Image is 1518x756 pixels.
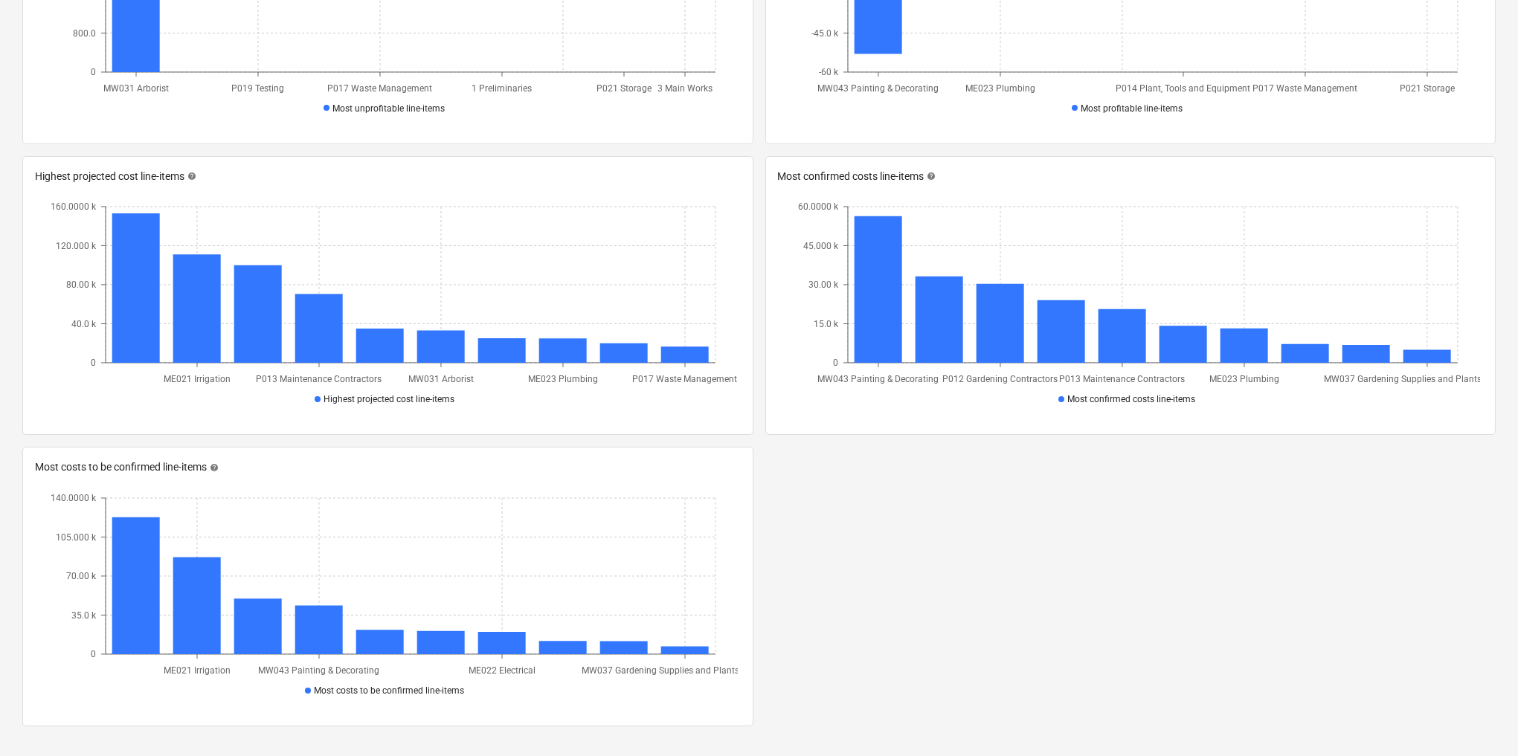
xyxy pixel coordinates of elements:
tspan: -60 k [819,67,839,77]
tspan: 140.0000 k [51,493,97,503]
tspan: MW043 Painting & Decorating [818,375,939,385]
iframe: Chat Widget [1444,685,1518,756]
tspan: 105.000 k [56,532,97,543]
tspan: 0 [833,358,838,369]
tspan: 15.0 k [814,319,839,329]
span: Most confirmed costs line-items [1067,394,1195,404]
tspan: ME023 Plumbing [965,83,1035,94]
span: help [207,463,219,472]
tspan: ME023 Plumbing [1209,375,1279,385]
span: Most unprofitable line-items [332,103,445,114]
tspan: P021 Storage [596,83,652,94]
tspan: 800.0 [73,28,96,38]
tspan: 80.00 k [66,280,97,291]
tspan: MW037 Gardening Supplies and Plants [582,665,739,676]
span: Most profitable line-items [1081,103,1183,114]
tspan: P017 Waste Management [327,83,432,94]
tspan: 40.0 k [71,319,97,329]
tspan: ME022 Electrical [469,665,536,676]
tspan: P014 Plant, Tools and Equipment [1116,83,1251,94]
tspan: 0 [91,358,96,369]
tspan: 60.0000 k [798,202,839,213]
tspan: P013 Maintenance Contractors [256,375,382,385]
tspan: P021 Storage [1400,83,1455,94]
tspan: 120.000 k [56,241,97,251]
tspan: P012 Gardening Contractors [943,375,1058,385]
div: Most confirmed costs line-items [778,169,1484,184]
tspan: MW031 Arborist [408,375,474,385]
tspan: P019 Testing [231,83,284,94]
tspan: 35.0 k [71,610,97,621]
tspan: MW031 Arborist [103,83,169,94]
tspan: ME021 Irrigation [164,665,231,676]
tspan: P017 Waste Management [1253,83,1358,94]
tspan: ME023 Plumbing [528,375,598,385]
tspan: -45.0 k [811,28,839,38]
span: help [924,172,936,181]
tspan: 1 Preliminaries [472,83,532,94]
tspan: 45.000 k [803,241,839,251]
tspan: P013 Maintenance Contractors [1060,375,1186,385]
tspan: MW037 Gardening Supplies and Plants [1325,375,1482,385]
span: Highest projected cost line-items [324,394,454,404]
tspan: P017 Waste Management [632,375,737,385]
div: Highest projected cost line-items [35,169,741,184]
tspan: 30.00 k [808,280,839,291]
span: Most costs to be confirmed line-items [314,685,464,696]
tspan: 3 Main Works [657,83,713,94]
div: Most costs to be confirmed line-items [35,459,741,475]
tspan: 0 [91,649,96,659]
tspan: MW043 Painting & Decorating [258,665,379,676]
tspan: 70.00 k [66,571,97,581]
tspan: 160.0000 k [51,202,97,213]
tspan: 0 [91,67,96,77]
span: help [184,172,196,181]
tspan: ME021 Irrigation [164,375,231,385]
tspan: MW043 Painting & Decorating [818,83,939,94]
